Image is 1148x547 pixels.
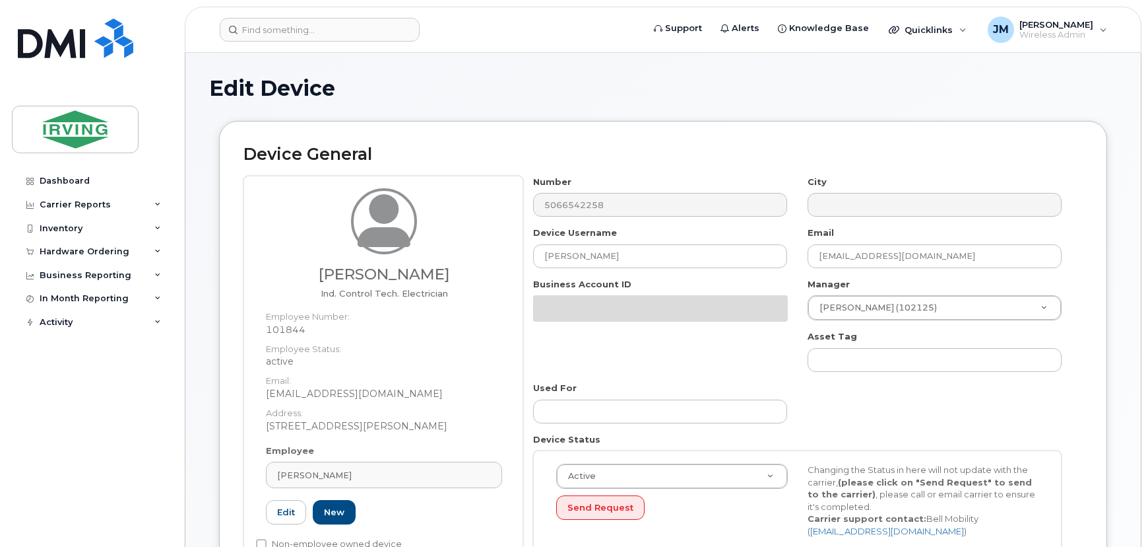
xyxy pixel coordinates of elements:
label: Email [808,227,834,239]
strong: Carrier support contact: [808,513,926,524]
dd: active [266,355,502,368]
dt: Email: [266,368,502,387]
span: [PERSON_NAME] [277,469,352,482]
span: Active [560,470,596,482]
div: Changing the Status in here will not update with the carrier, , please call or email carrier to e... [798,464,1049,537]
dt: Employee Status: [266,336,502,355]
label: Used For [533,382,577,394]
a: [EMAIL_ADDRESS][DOMAIN_NAME] [810,526,964,536]
label: Device Status [533,433,600,446]
a: New [313,500,356,525]
label: Asset Tag [808,330,857,343]
a: [PERSON_NAME] (102125) [808,296,1061,320]
a: Edit [266,500,306,525]
label: Number [533,176,571,188]
label: Employee [266,445,314,457]
h3: [PERSON_NAME] [266,266,502,283]
a: [PERSON_NAME] [266,462,502,488]
label: City [808,176,827,188]
dd: [EMAIL_ADDRESS][DOMAIN_NAME] [266,387,502,400]
dd: [STREET_ADDRESS][PERSON_NAME] [266,419,502,433]
h2: Device General [243,145,1083,164]
label: Business Account ID [533,278,631,291]
strong: (please click on "Send Request" to send to the carrier) [808,477,1032,500]
button: Send Request [556,495,645,520]
h1: Edit Device [209,77,1117,100]
span: [PERSON_NAME] (102125) [812,302,937,314]
dd: 101844 [266,323,502,336]
label: Device Username [533,227,617,239]
dt: Address: [266,400,502,419]
dt: Employee Number: [266,304,502,323]
span: Job title [321,288,448,299]
a: Active [557,464,787,488]
label: Manager [808,278,850,291]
